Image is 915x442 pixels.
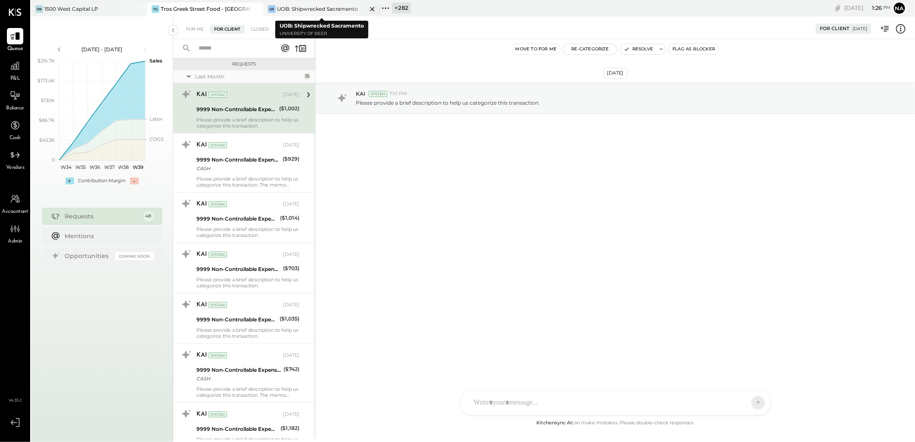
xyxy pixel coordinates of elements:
[37,58,55,64] text: $216.7K
[389,90,407,97] span: 7:10 PM
[283,365,299,374] div: ($742)
[209,252,227,258] div: System
[65,232,149,240] div: Mentions
[280,424,299,433] div: ($1,182)
[7,45,23,53] span: Queue
[279,104,299,113] div: ($1,002)
[283,251,299,258] div: [DATE]
[196,374,281,383] div: CASH
[143,211,154,221] div: 48
[304,73,311,80] div: 35
[115,252,154,260] div: Coming Soon
[65,252,111,260] div: Opportunities
[65,212,139,221] div: Requests
[0,28,30,53] a: Queue
[149,136,164,142] text: COGS
[89,164,100,170] text: W36
[669,44,719,54] button: Flag as Blocker
[0,221,30,246] a: Admin
[177,61,311,67] div: Requests
[2,208,28,216] span: Accountant
[196,141,207,149] div: KAI
[604,68,628,78] div: [DATE]
[280,314,299,323] div: ($1,035)
[61,164,72,170] text: W34
[283,302,299,308] div: [DATE]
[280,22,364,29] b: UOB: Shipwrecked Sacramento
[152,5,159,13] div: TG
[196,301,207,309] div: KAI
[161,5,251,12] div: Tros Greek Street Food - [GEOGRAPHIC_DATA]
[283,91,299,98] div: [DATE]
[196,226,299,238] div: Please provide a brief description to help us categorize this transaction.
[196,386,299,398] div: Please provide a brief description to help us categorize this transaction. The memo might be help...
[65,46,139,53] div: [DATE] - [DATE]
[853,26,867,32] div: [DATE]
[196,164,280,173] div: CASH
[182,25,208,34] div: For Me
[39,117,55,123] text: $86.7K
[283,264,299,273] div: ($703)
[277,5,358,12] div: UOB: Shipwrecked Sacramento
[283,201,299,208] div: [DATE]
[196,277,299,289] div: Please provide a brief description to help us categorize this transaction.
[210,25,245,34] div: For Client
[196,156,280,164] div: 9999 Non-Controllable Expenses:Other Income and Expenses:To Be Classified P&L
[268,5,276,13] div: US
[118,164,129,170] text: W38
[37,78,55,84] text: $173.4K
[195,73,302,80] div: Last Month
[209,92,227,98] div: System
[104,164,114,170] text: W37
[65,177,74,184] div: +
[196,351,207,360] div: KAI
[834,3,842,12] div: copy link
[35,5,43,13] div: 1W
[6,164,25,172] span: Vendors
[0,191,30,216] a: Accountant
[196,366,281,374] div: 9999 Non-Controllable Expenses:Other Income and Expenses:To Be Classified P&L
[209,352,227,358] div: System
[149,58,162,64] text: Sales
[356,90,365,97] span: KAI
[196,200,207,209] div: KAI
[9,134,21,142] span: Cash
[78,177,126,184] div: Contribution Margin
[130,177,139,184] div: -
[0,147,30,172] a: Vendors
[196,327,299,339] div: Please provide a brief description to help us categorize this transaction.
[209,411,227,417] div: System
[196,176,299,188] div: Please provide a brief description to help us categorize this transaction. The memo might be help...
[196,425,278,433] div: 9999 Non-Controllable Expenses:Other Income and Expenses:To Be Classified P&L
[209,142,227,148] div: System
[844,4,890,12] div: [DATE]
[283,155,299,163] div: ($929)
[52,157,55,163] text: 0
[196,117,299,129] div: Please provide a brief description to help us categorize this transaction.
[893,1,906,15] button: Na
[209,201,227,207] div: System
[196,105,277,114] div: 9999 Non-Controllable Expenses:Other Income and Expenses:To Be Classified P&L
[196,90,207,99] div: KAI
[196,250,207,259] div: KAI
[0,58,30,83] a: P&L
[283,142,299,149] div: [DATE]
[196,215,277,223] div: 9999 Non-Controllable Expenses:Other Income and Expenses:To Be Classified P&L
[0,87,30,112] a: Balance
[356,99,540,106] p: Please provide a brief description to help us categorize this transaction.
[44,5,98,12] div: 1500 West Capital LP
[280,30,364,37] p: University of Beer
[209,302,227,308] div: System
[39,137,55,143] text: $43.3K
[283,411,299,418] div: [DATE]
[75,164,86,170] text: W35
[0,117,30,142] a: Cash
[620,44,657,54] button: Resolve
[283,352,299,359] div: [DATE]
[132,164,143,170] text: W39
[149,116,162,122] text: Labor
[10,75,20,83] span: P&L
[512,44,560,54] button: Move to for me
[196,410,207,419] div: KAI
[196,315,277,324] div: 9999 Non-Controllable Expenses:Other Income and Expenses:To Be Classified P&L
